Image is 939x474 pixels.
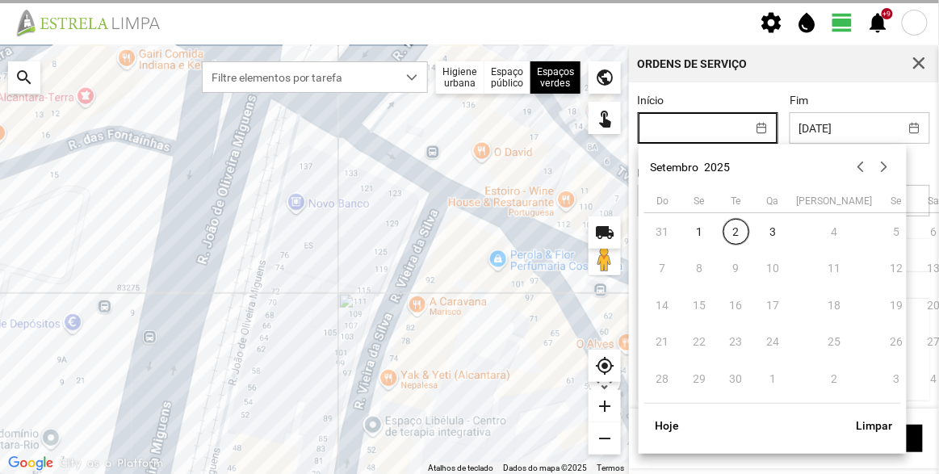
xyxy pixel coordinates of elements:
[866,10,891,35] span: notifications
[638,58,748,69] div: Ordens de Serviço
[589,243,621,275] button: Arraste o Pegman para o mapa para abrir o Street View
[797,195,873,207] span: [PERSON_NAME]
[436,61,484,94] div: Higiene urbana
[694,195,705,207] span: Se
[589,390,621,422] div: add
[882,8,893,19] div: +9
[597,464,624,472] a: Termos (abre num novo separador)
[650,161,698,174] button: Setembro
[396,62,428,92] div: dropdown trigger
[760,219,786,245] span: 3
[428,463,493,474] button: Atalhos de teclado
[760,10,784,35] span: settings
[795,10,820,35] span: water_drop
[686,219,712,245] span: 1
[203,62,396,92] span: Filtre elementos por tarefa
[928,195,939,207] span: Sa
[589,422,621,455] div: remove
[4,453,57,474] img: Google
[856,419,892,432] span: Limpar
[638,94,664,107] label: Início
[589,102,621,134] div: touch_app
[503,464,587,472] span: Dados do mapa ©2025
[11,8,178,37] img: file
[4,453,57,474] a: Abrir esta área no Google Maps (abre uma nova janela)
[644,412,690,439] button: Hoje
[891,195,902,207] span: Se
[766,195,778,207] span: Qa
[704,161,730,174] button: 2025
[652,419,681,432] span: Hoje
[656,195,669,207] span: Do
[848,412,901,439] button: Limpar
[8,61,40,94] div: search
[638,166,785,179] label: Pesquise em qualquer campo
[723,219,749,245] span: 2
[731,195,741,207] span: Te
[589,61,621,94] div: public
[790,94,808,107] label: Fim
[484,61,530,94] div: Espaço público
[530,61,581,94] div: Espaços verdes
[589,216,621,249] div: local_shipping
[638,185,931,216] input: Escreva para filtrar..
[589,350,621,382] div: my_location
[831,10,855,35] span: view_day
